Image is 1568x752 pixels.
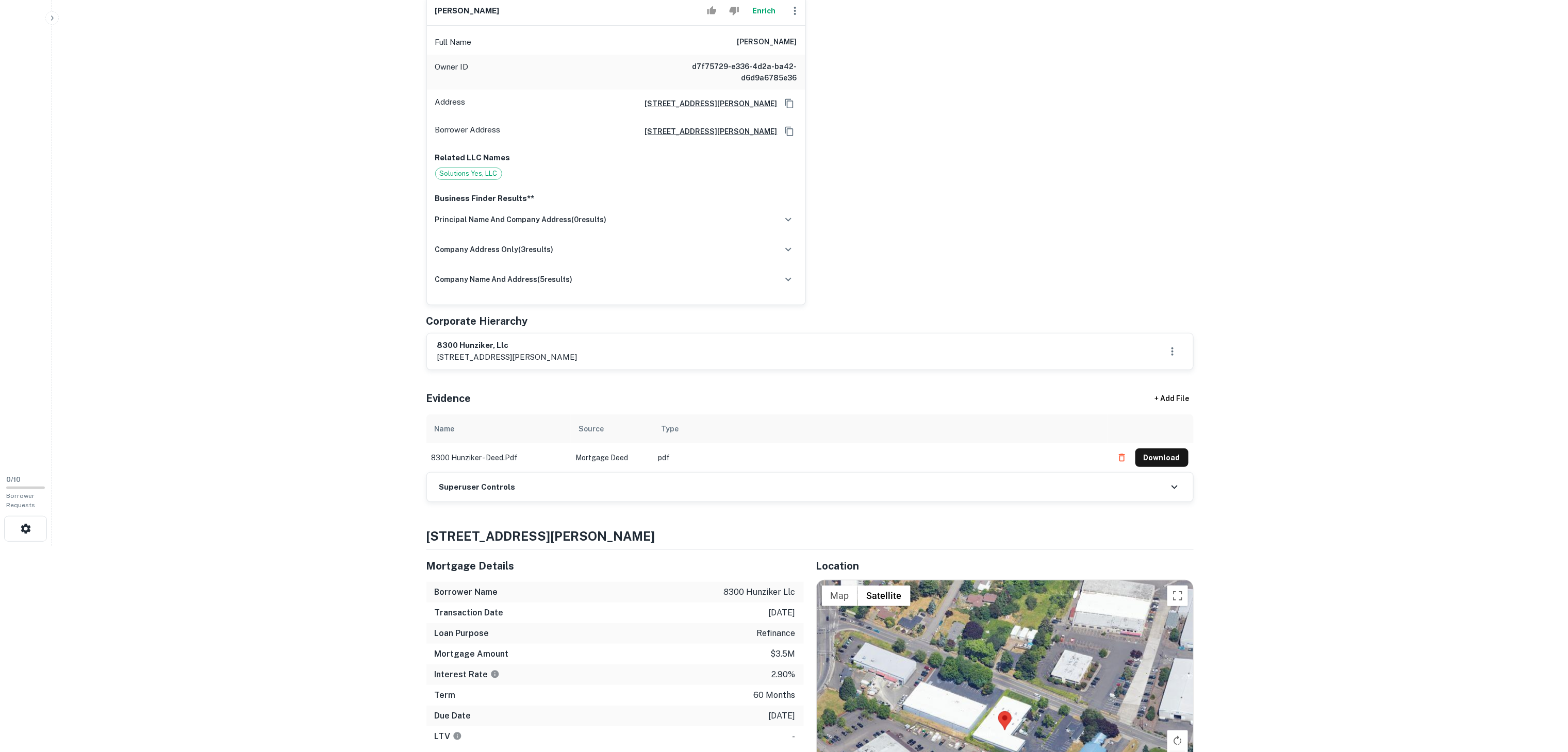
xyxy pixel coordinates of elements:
[816,558,1194,574] h5: Location
[435,586,498,598] h6: Borrower Name
[435,607,504,619] h6: Transaction Date
[435,5,500,17] h6: [PERSON_NAME]
[1136,390,1208,408] div: + Add File
[435,61,469,83] p: Owner ID
[748,1,781,21] button: Enrich
[1113,449,1131,466] button: Delete file
[426,558,804,574] h5: Mortgage Details
[426,527,1194,545] h4: [STREET_ADDRESS][PERSON_NAME]
[435,710,471,722] h6: Due Date
[771,648,796,660] p: $3.5m
[435,152,797,164] p: Related LLC Names
[435,423,455,435] div: Name
[6,476,21,483] span: 0 / 10
[737,36,797,48] h6: [PERSON_NAME]
[435,244,554,255] h6: company address only ( 3 results)
[1516,670,1568,719] iframe: Chat Widget
[1167,586,1188,606] button: Toggle fullscreen view
[435,669,500,681] h6: Interest Rate
[435,124,501,139] p: Borrower Address
[571,414,653,443] th: Source
[435,274,573,285] h6: company name and address ( 5 results)
[426,391,471,406] h5: Evidence
[437,351,577,363] p: [STREET_ADDRESS][PERSON_NAME]
[782,124,797,139] button: Copy Address
[435,96,466,111] p: Address
[436,169,502,179] span: Solutions Yes, LLC
[426,414,571,443] th: Name
[637,126,778,137] a: [STREET_ADDRESS][PERSON_NAME]
[757,627,796,640] p: refinance
[435,648,509,660] h6: Mortgage Amount
[754,689,796,701] p: 60 months
[662,423,679,435] div: Type
[769,607,796,619] p: [DATE]
[724,586,796,598] p: 8300 hunziker llc
[439,481,516,493] h6: Superuser Controls
[437,340,577,352] h6: 8300 hunziker, llc
[653,414,1108,443] th: Type
[426,443,571,472] td: 8300 hunziker - deed.pdf
[571,443,653,472] td: Mortgage Deed
[673,61,797,83] h6: d7f75729-e336-4d2a-ba42-d6d9a6785e36
[782,96,797,111] button: Copy Address
[435,730,462,743] h6: LTV
[426,313,528,329] h5: Corporate Hierarchy
[769,710,796,722] p: [DATE]
[1167,730,1188,751] button: Rotate map clockwise
[453,731,462,741] svg: LTVs displayed on the website are for informational purposes only and may be reported incorrectly...
[490,670,500,679] svg: The interest rates displayed on the website are for informational purposes only and may be report...
[653,443,1108,472] td: pdf
[793,730,796,743] p: -
[435,627,489,640] h6: Loan Purpose
[435,36,472,48] p: Full Name
[1135,448,1189,467] button: Download
[435,689,456,701] h6: Term
[772,669,796,681] p: 2.90%
[858,586,911,606] button: Show satellite imagery
[435,214,607,225] h6: principal name and company address ( 0 results)
[637,98,778,109] a: [STREET_ADDRESS][PERSON_NAME]
[435,192,797,205] p: Business Finder Results**
[725,1,743,21] button: Reject
[426,414,1194,472] div: scrollable content
[579,423,604,435] div: Source
[822,586,858,606] button: Show street map
[6,492,35,509] span: Borrower Requests
[703,1,721,21] button: Accept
